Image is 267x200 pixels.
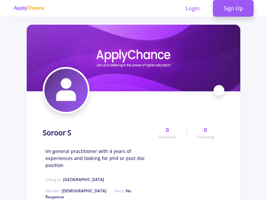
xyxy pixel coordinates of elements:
span: Followers [159,134,176,140]
img: applychance logo text only [13,6,44,11]
span: Im general practitioner with 4 years of experiences and looking for phd or post doc position [45,148,149,169]
span: [GEOGRAPHIC_DATA] [63,177,104,182]
a: 0Following [187,126,224,140]
span: [DEMOGRAPHIC_DATA] [62,188,106,194]
span: Race : [45,188,131,200]
span: 0 [204,126,207,134]
span: No Response [45,188,131,200]
span: Gender : [45,188,106,194]
img: Soroor Savatar [44,69,88,112]
span: 0 [166,126,169,134]
span: Living in : [45,177,104,182]
img: Soroor Scover image [27,25,240,91]
span: Following [197,134,214,140]
a: 0Followers [149,126,186,140]
h1: Soroor S [43,129,71,137]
